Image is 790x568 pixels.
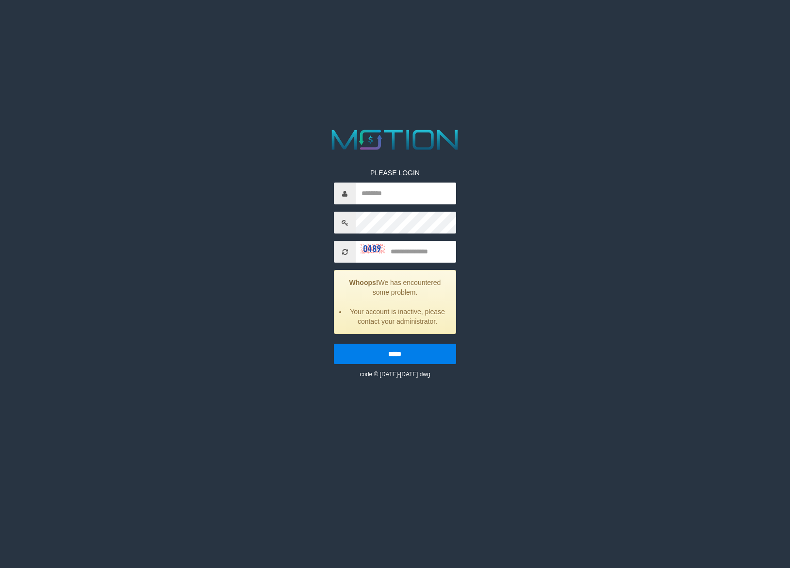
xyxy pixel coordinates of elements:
[360,371,430,378] small: code © [DATE]-[DATE] dwg
[349,279,379,286] strong: Whoops!
[334,168,456,178] p: PLEASE LOGIN
[346,307,448,326] li: Your account is inactive, please contact your administrator.
[326,126,464,153] img: MOTION_logo.png
[361,244,385,254] img: captcha
[334,270,456,334] div: We has encountered some problem.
